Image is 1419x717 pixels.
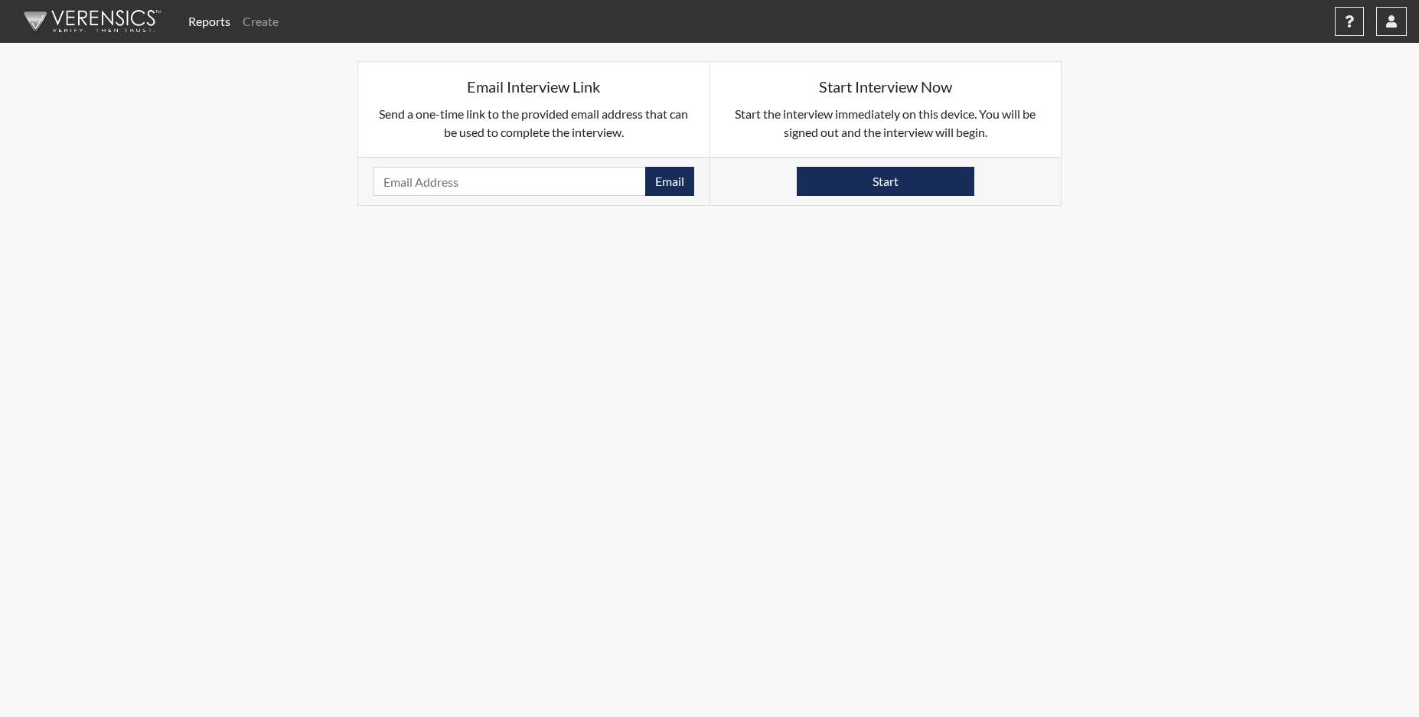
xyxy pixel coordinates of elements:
[726,77,1046,96] h5: Start Interview Now
[236,6,285,37] a: Create
[374,167,646,196] input: Email Address
[182,6,236,37] a: Reports
[726,105,1046,142] p: Start the interview immediately on this device. You will be signed out and the interview will begin.
[797,167,974,196] button: Start
[374,105,694,142] p: Send a one-time link to the provided email address that can be used to complete the interview.
[645,167,694,196] button: Email
[374,77,694,96] h5: Email Interview Link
